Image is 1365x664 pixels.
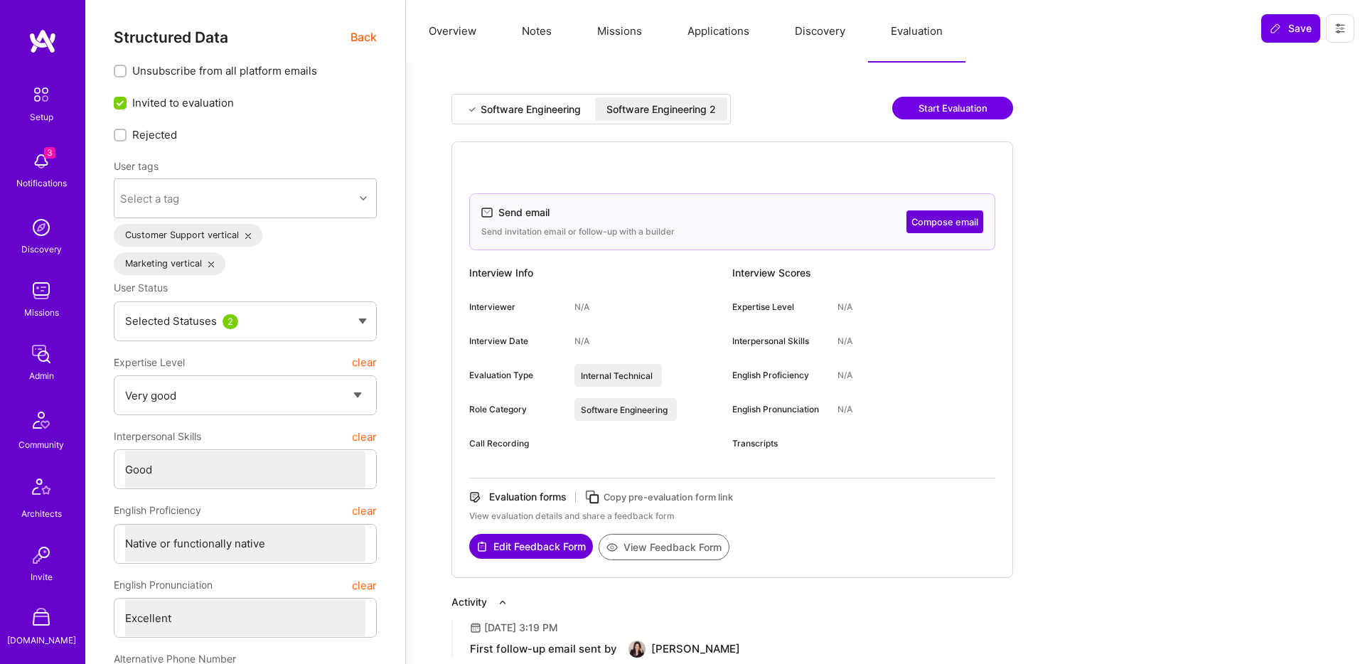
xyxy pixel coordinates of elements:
span: Unsubscribe from all platform emails [132,63,317,78]
div: Interview Scores [732,262,995,284]
div: N/A [837,369,852,382]
div: N/A [574,301,589,314]
img: bell [27,147,55,176]
div: Select a tag [120,191,179,206]
button: clear [352,572,377,598]
img: teamwork [27,277,55,305]
div: Notifications [16,176,67,191]
div: [DOMAIN_NAME] [7,633,76,648]
div: Customer Support vertical [114,224,262,247]
div: Expertise Level [732,301,826,314]
img: caret [358,318,367,324]
a: Edit Feedback Form [469,534,593,560]
div: Setup [30,109,53,124]
div: Call Recording [469,437,563,450]
div: Discovery [21,242,62,257]
div: English Proficiency [732,369,826,382]
div: View evaluation details and share a feedback form [469,510,995,523]
div: Software Engineering 2 [606,102,716,117]
button: Edit Feedback Form [469,534,593,559]
span: Back [350,28,377,46]
button: clear [352,498,377,523]
img: discovery [27,213,55,242]
img: User Avatar [628,641,646,658]
img: A Store [27,604,55,633]
div: Role Category [469,403,563,416]
span: Invited to evaluation [132,95,234,110]
button: clear [352,424,377,449]
img: admin teamwork [27,340,55,368]
i: icon Chevron [360,195,367,202]
div: Architects [21,506,62,521]
div: Community [18,437,64,452]
div: Interview Date [469,335,563,348]
span: English Proficiency [114,498,201,523]
span: User Status [114,282,168,294]
div: [PERSON_NAME] [651,642,740,656]
div: Interview Info [469,262,732,284]
img: setup [26,80,56,109]
img: Invite [27,541,55,569]
div: Activity [451,595,487,609]
div: N/A [837,403,852,416]
button: Start Evaluation [892,97,1013,119]
i: icon Close [245,233,251,239]
div: N/A [837,335,852,348]
img: Community [24,403,58,437]
img: Architects [24,472,58,506]
div: 2 [223,314,238,329]
span: Rejected [132,127,177,142]
div: Evaluation Type [469,369,563,382]
div: [DATE] 3:19 PM [484,621,558,635]
div: N/A [574,335,589,348]
div: Send invitation email or follow-up with a builder [481,225,675,238]
i: icon Copy [584,489,601,505]
div: Transcripts [732,437,826,450]
div: Copy pre-evaluation form link [604,490,733,505]
span: Expertise Level [114,350,185,375]
label: User tags [114,159,159,173]
button: View Feedback Form [599,534,729,560]
div: N/A [837,301,852,314]
div: Evaluation forms [489,490,567,504]
div: Software Engineering [481,102,581,117]
i: icon Close [208,262,214,267]
div: Admin [29,368,54,383]
div: First follow-up email sent by [470,642,617,656]
img: logo [28,28,57,54]
div: Interviewer [469,301,563,314]
span: 3 [44,147,55,159]
span: Structured Data [114,28,228,46]
span: Interpersonal Skills [114,424,201,449]
span: Save [1270,21,1312,36]
button: Compose email [906,210,983,233]
div: Send email [498,205,550,220]
button: Save [1261,14,1320,43]
div: English Pronunciation [732,403,826,416]
span: English Pronunciation [114,572,213,598]
span: Selected Statuses [125,314,217,328]
button: clear [352,350,377,375]
div: Invite [31,569,53,584]
div: Interpersonal Skills [732,335,826,348]
div: Missions [24,305,59,320]
div: Marketing vertical [114,252,225,275]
